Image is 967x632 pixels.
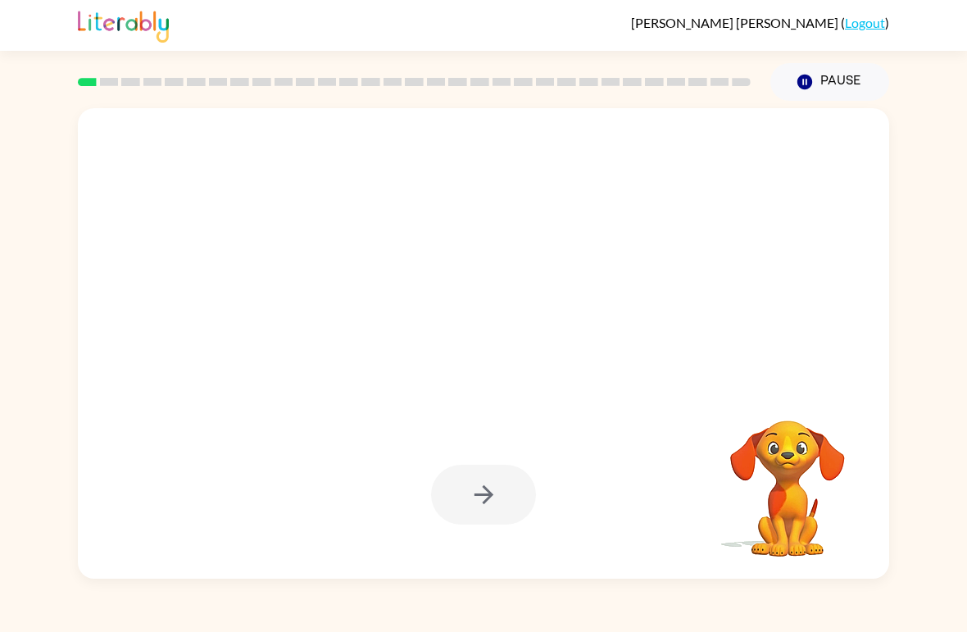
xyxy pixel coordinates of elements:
[631,15,889,30] div: ( )
[845,15,885,30] a: Logout
[631,15,841,30] span: [PERSON_NAME] [PERSON_NAME]
[706,395,869,559] video: Your browser must support playing .mp4 files to use Literably. Please try using another browser.
[770,63,889,101] button: Pause
[78,7,169,43] img: Literably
